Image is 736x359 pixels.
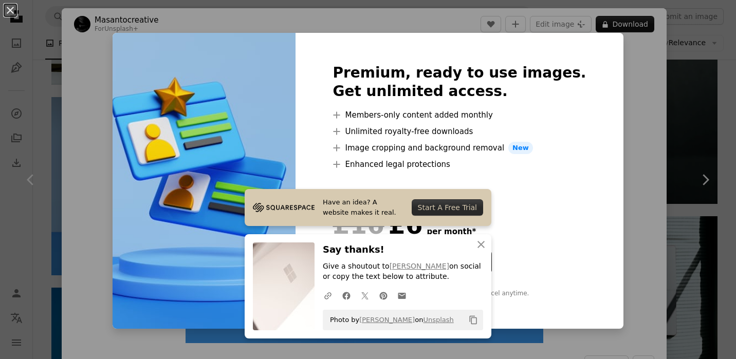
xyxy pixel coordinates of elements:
img: logo_orange.svg [16,16,25,25]
span: New [508,142,533,154]
li: Unlimited royalty-free downloads [333,125,586,138]
a: Share on Pinterest [374,285,393,306]
div: Start A Free Trial [412,199,483,216]
img: tab_domain_overview_orange.svg [28,60,36,68]
div: v 4.0.25 [29,16,50,25]
span: Have an idea? A website makes it real. [323,197,403,218]
a: Have an idea? A website makes it real.Start A Free Trial [245,189,491,226]
div: Keywords by Traffic [114,61,173,67]
button: Copy to clipboard [465,311,482,329]
a: Share on Facebook [337,285,356,306]
img: website_grey.svg [16,27,25,35]
a: [PERSON_NAME] [390,262,449,270]
img: premium_photo-1728313181613-8b4f3f3803ca [113,33,296,329]
h2: Premium, ready to use images. Get unlimited access. [333,64,586,101]
a: Share on Twitter [356,285,374,306]
h3: Say thanks! [323,242,483,257]
li: Enhanced legal protections [333,158,586,171]
li: Image cropping and background removal [333,142,586,154]
span: Photo by on [325,312,454,328]
img: tab_keywords_by_traffic_grey.svg [102,60,111,68]
li: Members-only content added monthly [333,109,586,121]
a: [PERSON_NAME] [359,316,415,324]
div: Domain Overview [39,61,92,67]
a: Share over email [393,285,411,306]
div: Domain: [DOMAIN_NAME] [27,27,113,35]
p: Give a shoutout to on social or copy the text below to attribute. [323,261,483,282]
img: file-1705255347840-230a6ab5bca9image [253,200,315,215]
a: Unsplash [423,316,453,324]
